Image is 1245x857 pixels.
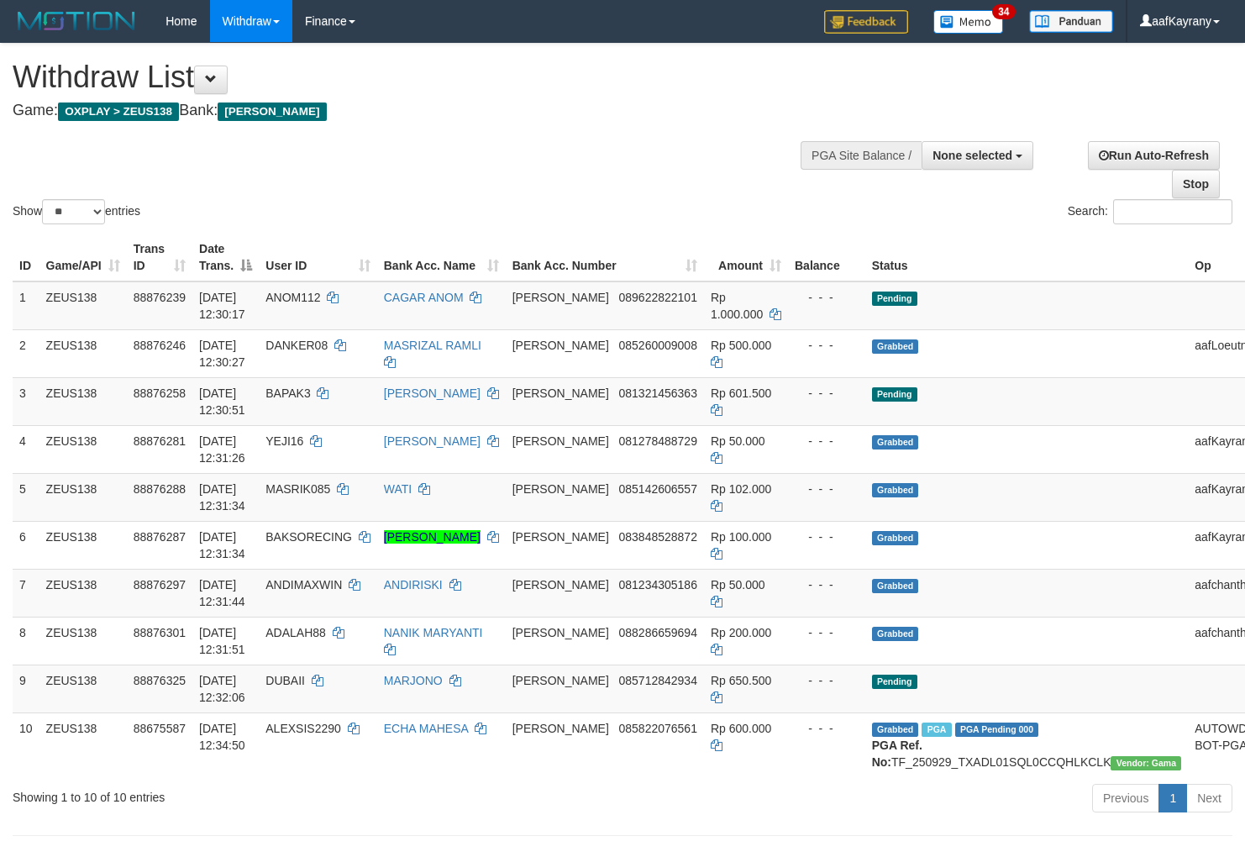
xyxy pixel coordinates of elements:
td: ZEUS138 [39,617,127,665]
span: ANDIMAXWIN [265,578,342,591]
span: [DATE] 12:31:51 [199,626,245,656]
span: 88876297 [134,578,186,591]
div: - - - [795,481,859,497]
a: [PERSON_NAME] [384,386,481,400]
span: Rp 1.000.000 [711,291,763,321]
th: Bank Acc. Number: activate to sort column ascending [506,234,704,281]
span: [PERSON_NAME] [512,578,609,591]
span: [DATE] 12:31:34 [199,482,245,513]
span: Pending [872,387,917,402]
span: Grabbed [872,579,919,593]
span: Copy 085260009008 to clipboard [618,339,696,352]
span: 88876287 [134,530,186,544]
td: 5 [13,473,39,521]
div: Showing 1 to 10 of 10 entries [13,782,507,806]
span: 34 [992,4,1015,19]
span: Copy 081321456363 to clipboard [618,386,696,400]
td: 10 [13,712,39,777]
a: Previous [1092,784,1159,812]
span: ADALAH88 [265,626,326,639]
th: Amount: activate to sort column ascending [704,234,788,281]
span: [DATE] 12:31:26 [199,434,245,465]
span: DANKER08 [265,339,328,352]
td: 6 [13,521,39,569]
span: Rp 100.000 [711,530,771,544]
span: Pending [872,292,917,306]
h4: Game: Bank: [13,103,813,119]
span: [DATE] 12:30:51 [199,386,245,417]
span: [PERSON_NAME] [512,674,609,687]
span: Rp 200.000 [711,626,771,639]
span: [DATE] 12:30:17 [199,291,245,321]
span: Rp 50.000 [711,578,765,591]
th: Bank Acc. Name: activate to sort column ascending [377,234,506,281]
span: [DATE] 12:31:44 [199,578,245,608]
th: Date Trans.: activate to sort column descending [192,234,259,281]
th: ID [13,234,39,281]
img: Feedback.jpg [824,10,908,34]
span: BAKSORECING [265,530,352,544]
a: Next [1186,784,1232,812]
span: Copy 089622822101 to clipboard [618,291,696,304]
span: Grabbed [872,435,919,450]
span: PGA Pending [955,723,1039,737]
h1: Withdraw List [13,60,813,94]
b: PGA Ref. No: [872,739,922,769]
span: [PERSON_NAME] [512,291,609,304]
button: None selected [922,141,1033,170]
span: Grabbed [872,723,919,737]
div: PGA Site Balance / [801,141,922,170]
a: MARJONO [384,674,443,687]
a: Stop [1172,170,1220,198]
div: - - - [795,528,859,545]
span: [PERSON_NAME] [512,530,609,544]
div: - - - [795,337,859,354]
span: 88876281 [134,434,186,448]
label: Search: [1068,199,1232,224]
span: Grabbed [872,483,919,497]
span: DUBAII [265,674,305,687]
span: Rp 500.000 [711,339,771,352]
td: 3 [13,377,39,425]
span: 88876325 [134,674,186,687]
img: MOTION_logo.png [13,8,140,34]
span: [PERSON_NAME] [512,626,609,639]
span: Rp 102.000 [711,482,771,496]
span: Grabbed [872,531,919,545]
div: - - - [795,672,859,689]
td: ZEUS138 [39,712,127,777]
a: ECHA MAHESA [384,722,468,735]
span: Rp 600.000 [711,722,771,735]
td: ZEUS138 [39,281,127,330]
span: Copy 085822076561 to clipboard [618,722,696,735]
td: ZEUS138 [39,329,127,377]
span: Grabbed [872,627,919,641]
span: [DATE] 12:30:27 [199,339,245,369]
span: [PERSON_NAME] [218,103,326,121]
img: panduan.png [1029,10,1113,33]
td: 7 [13,569,39,617]
a: Run Auto-Refresh [1088,141,1220,170]
span: [PERSON_NAME] [512,386,609,400]
th: Game/API: activate to sort column ascending [39,234,127,281]
div: - - - [795,385,859,402]
a: [PERSON_NAME] [384,434,481,448]
span: ALEXSIS2290 [265,722,341,735]
th: Trans ID: activate to sort column ascending [127,234,192,281]
th: Balance [788,234,865,281]
td: ZEUS138 [39,425,127,473]
span: Rp 50.000 [711,434,765,448]
div: - - - [795,289,859,306]
td: ZEUS138 [39,665,127,712]
span: OXPLAY > ZEUS138 [58,103,179,121]
span: 88675587 [134,722,186,735]
span: Rp 650.500 [711,674,771,687]
td: 9 [13,665,39,712]
a: [PERSON_NAME] [384,530,481,544]
span: Marked by aafpengsreynich [922,723,951,737]
span: None selected [932,149,1012,162]
span: [PERSON_NAME] [512,482,609,496]
select: Showentries [42,199,105,224]
span: Pending [872,675,917,689]
td: 4 [13,425,39,473]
